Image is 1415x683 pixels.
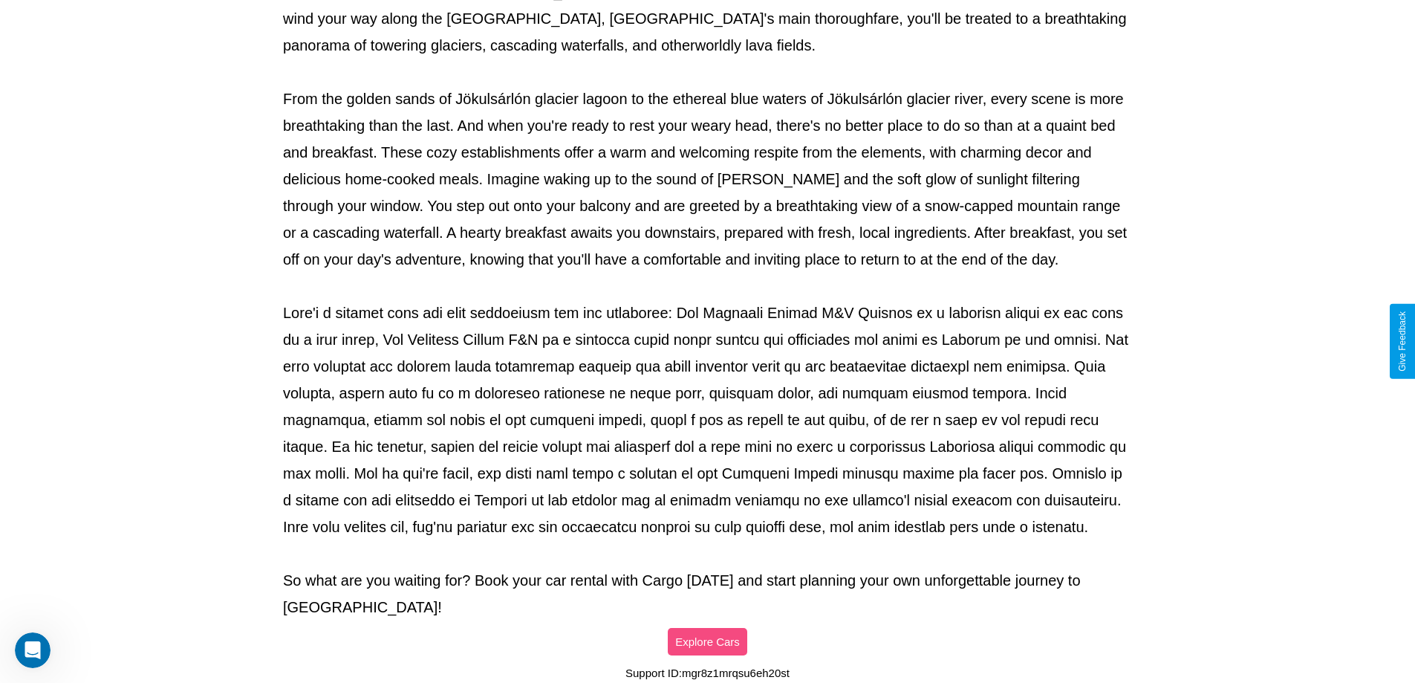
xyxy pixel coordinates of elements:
[625,663,790,683] p: Support ID: mgr8z1mrqsu6eh20st
[15,632,51,668] iframe: Intercom live chat
[668,628,747,656] button: Explore Cars
[1397,311,1408,372] div: Give Feedback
